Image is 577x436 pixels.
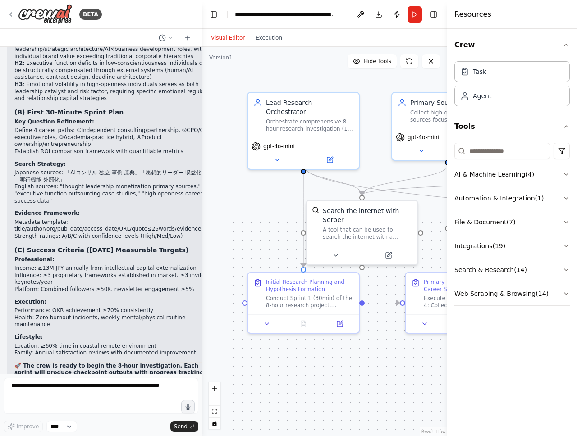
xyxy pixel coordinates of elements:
li: Performance: OKR achievement ≥70% consistently [14,307,216,314]
button: Start a new chat [180,32,195,43]
li: Family: Annual satisfaction reviews with documented improvement [14,350,216,357]
div: Tools [454,139,570,313]
button: Automation & Integration(1) [454,186,570,210]
li: Income: ≥13M JPY annually from intellectual capital externalization [14,265,216,272]
div: Crew [454,58,570,114]
button: Hide Tools [348,54,397,68]
button: Open in side panel [304,154,355,165]
span: Improve [17,423,39,430]
img: Logo [18,4,72,24]
button: Web Scraping & Browsing(14) [454,282,570,305]
strong: H3 [14,81,23,87]
button: Hide right sidebar [427,8,440,21]
button: Tools [454,114,570,139]
div: Lead Research Orchestrator [266,98,353,116]
g: Edge from cf44ae83-c39e-4ee3-88b9-e30fbf7f49c0 to 70f37fb5-60e5-4832-84e0-b42c4a5ae514 [357,165,452,195]
li: Location: ≥60% time in coastal remote environment [14,343,216,350]
li: Define 4 career paths: ①Independent consulting/partnership, ②CPO/CSO executive roles, ③Academia-p... [14,127,216,148]
span: Send [174,423,188,430]
img: SerperDevTool [312,206,319,213]
button: AI & Machine Learning(4) [454,163,570,186]
li: Strength ratings: A/B/C with confidence levels (High/Med/Low) [14,233,216,240]
strong: Evidence Framework: [14,210,80,216]
div: Task [473,67,486,76]
div: SerperDevToolSearch the internet with SerperA tool that can be used to search the internet with a... [306,200,418,265]
li: : High openness×vision maximization occurs through thought leadership/strategic architecture/AI×b... [14,39,216,60]
a: React Flow attribution [421,429,446,434]
div: Primary Source Researcher [410,98,498,107]
li: Metadata template: title/author/org/pub_date/access_date/URL/quote≤25words/evidence_type [14,219,216,233]
button: Hide left sidebar [207,8,220,21]
strong: (B) First 30-Minute Sprint Plan [14,109,124,116]
div: Primary Source ResearcherCollect high-quality primary sources focusing on {research_topics} inclu... [391,92,504,161]
div: Search the internet with Serper [323,206,412,224]
li: Establish ROI comparison framework with quantifiable metrics [14,148,216,155]
button: zoom out [209,394,220,406]
div: A tool that can be used to search the internet with a search_query. Supports different search typ... [323,226,412,241]
button: File & Document(7) [454,210,570,234]
g: Edge from ab1cdc9b-53ca-46eb-815b-99f0933d572f to 2902c19d-3f8f-469c-9a71-e9b198d3d6bd [365,299,400,308]
button: Send [170,421,198,432]
div: Agent [473,91,491,100]
span: Hide Tools [364,58,391,65]
button: Visual Editor [206,32,250,43]
div: Primary Source Collection - Career Strategy Evidence [424,278,511,293]
h4: Resources [454,9,491,20]
strong: (C) Success Criteria ([DATE] Measurable Targets) [14,246,188,254]
span: gpt-4o-mini [263,143,295,150]
button: No output available [284,318,323,329]
button: Search & Research(14) [454,258,570,282]
div: Conduct Sprint 1 (30min) of the 8-hour research project. Execute PLAN phase: Refine the 3 initial... [266,295,353,309]
button: Switch to previous chat [155,32,177,43]
li: Health: Zero burnout incidents, weekly mental/physical routine maintenance [14,314,216,328]
button: Integrations(19) [454,234,570,258]
li: Influence: ≥3 proprietary frameworks established in market, ≥3 invited keynotes/year [14,272,216,286]
div: Version 1 [209,54,233,61]
li: Japanese sources: 「AIコンサル 独立 事例 原典」「思想的リーダー 収益化」「実行機能 外部化」 [14,169,216,183]
li: Platform: Combined followers ≥50K, newsletter engagement ≥5% [14,286,216,293]
button: Execution [250,32,288,43]
nav: breadcrumb [235,10,336,19]
strong: Professional: [14,256,55,263]
strong: Search Strategy: [14,161,66,167]
strong: 🚀 The crew is ready to begin the 8-hour investigation. Each sprint will produce checkpoint output... [14,363,206,390]
div: Initial Research Planning and Hypothesis Formation [266,278,353,293]
div: React Flow controls [209,382,220,429]
li: English sources: "thought leadership monetization primary sources," "executive function outsourci... [14,183,216,204]
button: Click to speak your automation idea [181,400,195,413]
div: BETA [79,9,102,20]
button: toggle interactivity [209,418,220,429]
button: fit view [209,406,220,418]
button: zoom in [209,382,220,394]
button: No output available [442,318,481,329]
li: : Emotional volatility in high-openness individuals serves as both leadership catalyst and risk f... [14,81,216,102]
span: gpt-4o-mini [408,134,439,141]
div: Primary Source Collection - Career Strategy EvidenceExecute DO phase for Sprints 2-4: Collect pri... [405,272,517,334]
button: Crew [454,32,570,58]
g: Edge from 0fcd9a33-9529-4254-ab3e-72019d12d416 to ab1cdc9b-53ca-46eb-815b-99f0933d572f [299,165,308,267]
button: Improve [4,421,43,432]
strong: Lifestyle: [14,334,43,340]
strong: Key Question Refinement: [14,118,94,125]
button: Open in side panel [363,250,414,261]
div: Execute DO phase for Sprints 2-4: Collect primary sources for KQ1 (optimal career strategies and ... [424,295,511,309]
div: Lead Research OrchestratorOrchestrate comprehensive 8-hour research investigation (16 sprints × 3... [247,92,360,170]
strong: H2 [14,60,23,66]
strong: Execution: [14,299,46,305]
button: Open in side panel [324,318,355,329]
div: Orchestrate comprehensive 8-hour research investigation (16 sprints × 30min) to identify optimal ... [266,118,353,132]
div: Initial Research Planning and Hypothesis FormationConduct Sprint 1 (30min) of the 8-hour research... [247,272,360,334]
div: Collect high-quality primary sources focusing on {research_topics} including career transition ca... [410,109,498,123]
li: : Executive function deficits in low-conscientiousness individuals can be structurally compensate... [14,60,216,81]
